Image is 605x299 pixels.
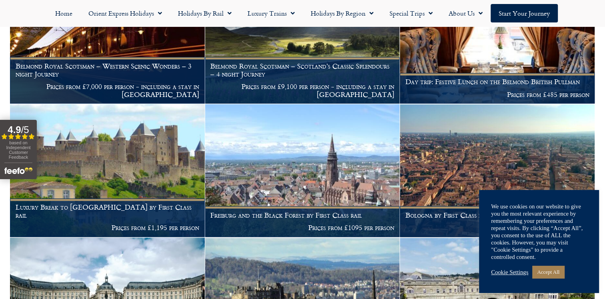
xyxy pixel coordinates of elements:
nav: Menu [4,4,601,22]
p: Prices from £1,195 per person [16,224,200,232]
a: Orient Express Holidays [80,4,170,22]
a: Luxury Trains [240,4,303,22]
a: Cookie Settings [491,269,528,276]
h1: Belmond Royal Scotsman – Western Scenic Wonders – 3 night Journey [16,62,200,78]
p: Prices from £1095 per person [210,224,394,232]
a: Luxury Break to [GEOGRAPHIC_DATA] by First Class rail Prices from £1,195 per person [10,104,205,237]
div: We use cookies on our website to give you the most relevant experience by remembering your prefer... [491,203,587,261]
a: Bologna by First Class rail Prices from £1,595 per person [400,104,595,237]
h1: Bologna by First Class rail [405,211,589,219]
a: Home [47,4,80,22]
h1: Belmond Royal Scotsman – Scotland’s Classic Splendours – 4 night Journey [210,62,394,78]
p: Prices from £7,000 per person - including a stay in [GEOGRAPHIC_DATA] [16,83,200,98]
h1: Freiburg and the Black Forest by First Class rail [210,211,394,219]
p: Prices from £485 per person [405,91,589,99]
p: Prices from £1,595 per person [405,224,589,232]
a: Accept All [532,266,564,278]
p: Prices from £9,100 per person - including a stay in [GEOGRAPHIC_DATA] [210,83,394,98]
a: Special Trips [381,4,441,22]
h1: Day trip: Festive Lunch on the Belmond British Pullman [405,78,589,86]
a: Holidays by Region [303,4,381,22]
a: Start your Journey [491,4,558,22]
h1: Luxury Break to [GEOGRAPHIC_DATA] by First Class rail [16,203,200,219]
a: Holidays by Rail [170,4,240,22]
a: Freiburg and the Black Forest by First Class rail Prices from £1095 per person [205,104,400,237]
a: About Us [441,4,491,22]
